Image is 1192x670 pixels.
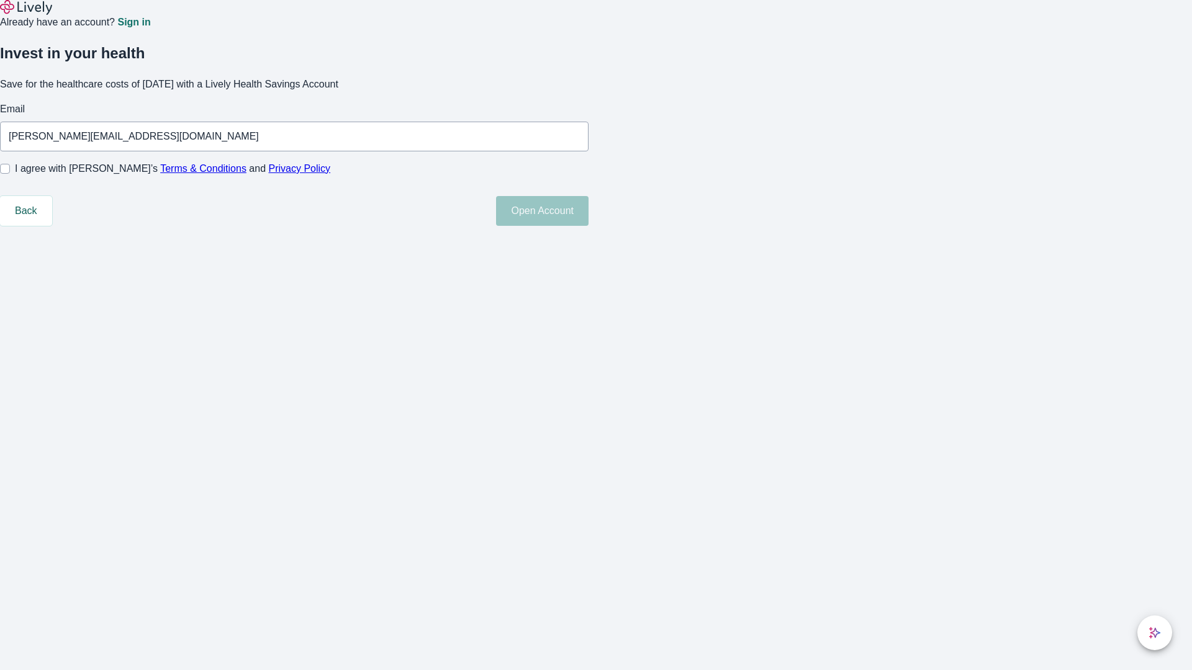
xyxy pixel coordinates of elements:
[160,163,246,174] a: Terms & Conditions
[269,163,331,174] a: Privacy Policy
[15,161,330,176] span: I agree with [PERSON_NAME]’s and
[1149,627,1161,639] svg: Lively AI Assistant
[117,17,150,27] a: Sign in
[1137,615,1172,650] button: chat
